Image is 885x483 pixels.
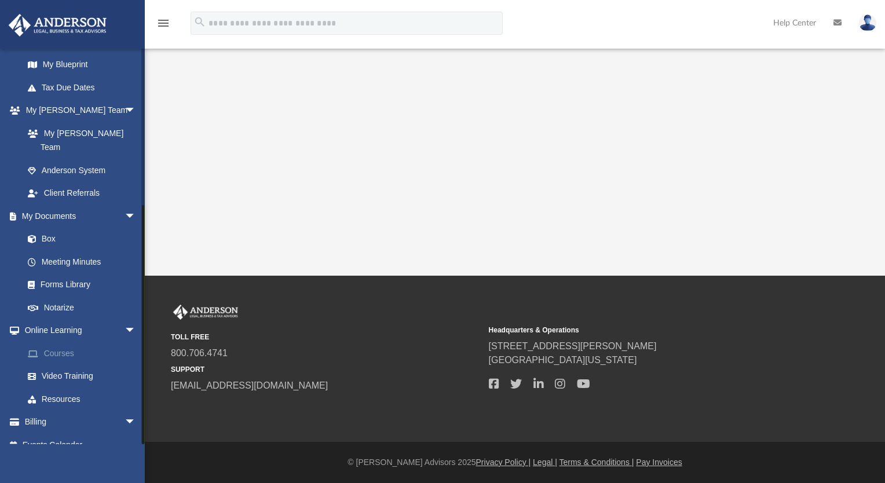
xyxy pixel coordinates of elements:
[8,411,153,434] a: Billingarrow_drop_down
[533,458,557,467] a: Legal |
[125,319,148,343] span: arrow_drop_down
[156,22,170,30] a: menu
[171,305,240,320] img: Anderson Advisors Platinum Portal
[16,182,148,205] a: Client Referrals
[16,228,142,251] a: Box
[859,14,876,31] img: User Pic
[489,355,637,365] a: [GEOGRAPHIC_DATA][US_STATE]
[156,16,170,30] i: menu
[559,458,634,467] a: Terms & Conditions |
[16,250,148,273] a: Meeting Minutes
[5,14,110,36] img: Anderson Advisors Platinum Portal
[8,99,148,122] a: My [PERSON_NAME] Teamarrow_drop_down
[171,348,228,358] a: 800.706.4741
[489,325,799,335] small: Headquarters & Operations
[16,296,148,319] a: Notarize
[16,342,153,365] a: Courses
[193,16,206,28] i: search
[145,456,885,469] div: © [PERSON_NAME] Advisors 2025
[125,411,148,434] span: arrow_drop_down
[16,387,153,411] a: Resources
[171,380,328,390] a: [EMAIL_ADDRESS][DOMAIN_NAME]
[16,76,153,99] a: Tax Due Dates
[636,458,682,467] a: Pay Invoices
[125,99,148,123] span: arrow_drop_down
[16,365,148,388] a: Video Training
[125,204,148,228] span: arrow_drop_down
[16,273,142,297] a: Forms Library
[171,332,481,342] small: TOLL FREE
[8,433,153,456] a: Events Calendar
[8,319,153,342] a: Online Learningarrow_drop_down
[171,364,481,375] small: SUPPORT
[489,341,657,351] a: [STREET_ADDRESS][PERSON_NAME]
[16,159,148,182] a: Anderson System
[8,204,148,228] a: My Documentsarrow_drop_down
[16,53,148,76] a: My Blueprint
[16,122,142,159] a: My [PERSON_NAME] Team
[476,458,531,467] a: Privacy Policy |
